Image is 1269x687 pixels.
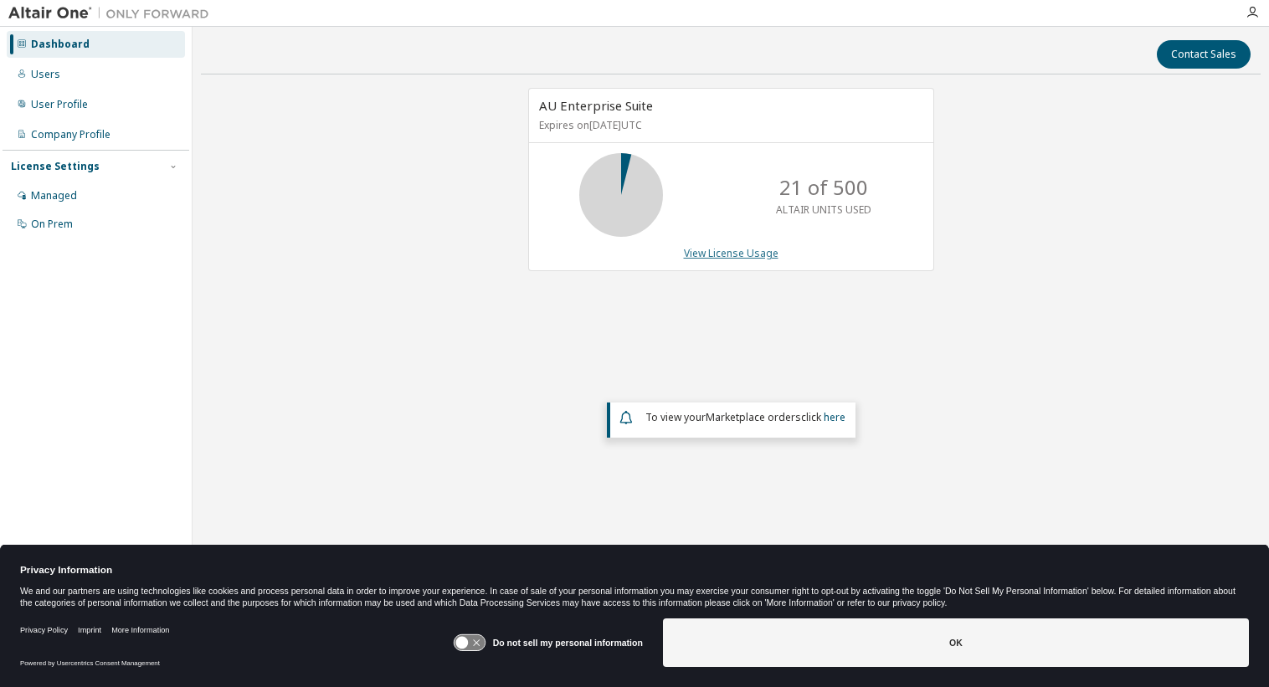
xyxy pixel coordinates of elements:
div: Managed [31,189,77,203]
div: On Prem [31,218,73,231]
div: Company Profile [31,128,110,141]
p: 21 of 500 [779,173,868,202]
a: View License Usage [684,246,778,260]
em: Marketplace orders [706,410,801,424]
p: Expires on [DATE] UTC [539,118,919,132]
img: Altair One [8,5,218,22]
div: Dashboard [31,38,90,51]
span: AU Enterprise Suite [539,97,653,114]
div: User Profile [31,98,88,111]
p: ALTAIR UNITS USED [776,203,871,217]
div: License Settings [11,160,100,173]
a: here [824,410,845,424]
span: To view your click [645,410,845,424]
button: Contact Sales [1157,40,1251,69]
div: Users [31,68,60,81]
